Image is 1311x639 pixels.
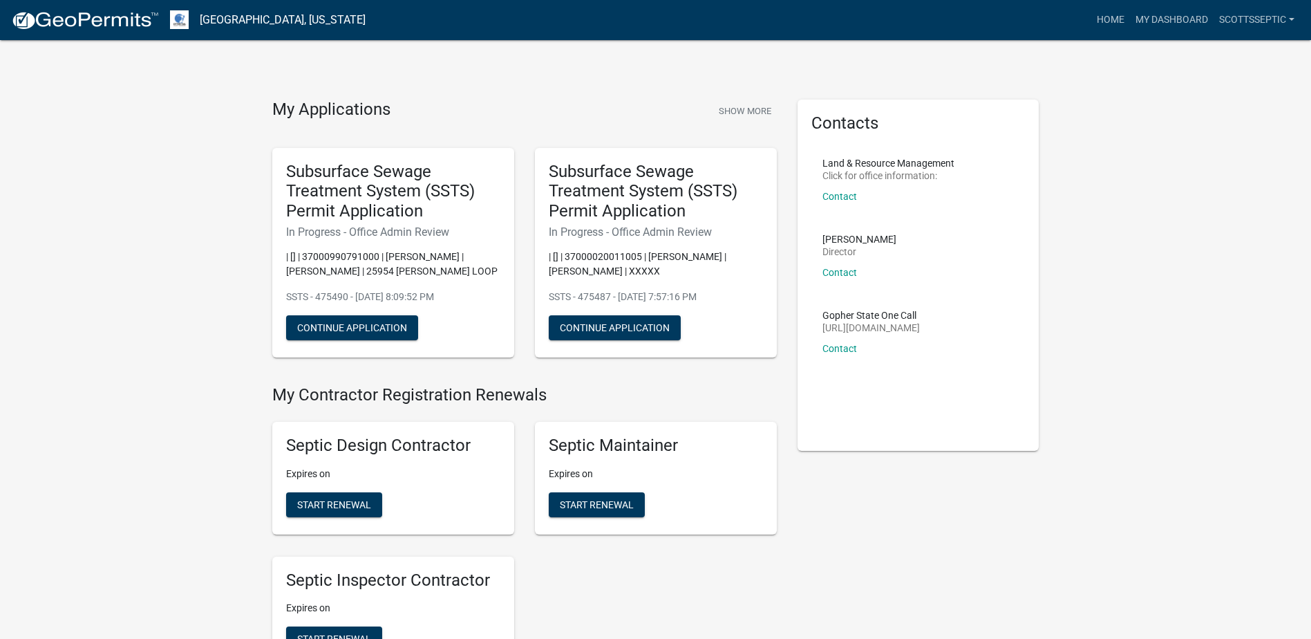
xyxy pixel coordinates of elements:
img: Otter Tail County, Minnesota [170,10,189,29]
p: Click for office information: [822,171,954,180]
button: Show More [713,100,777,122]
h5: Septic Design Contractor [286,436,500,456]
p: [URL][DOMAIN_NAME] [822,323,920,333]
h5: Septic Maintainer [549,436,763,456]
h6: In Progress - Office Admin Review [549,225,763,239]
button: Continue Application [549,315,681,340]
span: Start Renewal [560,499,634,510]
h5: Contacts [811,113,1026,133]
p: SSTS - 475490 - [DATE] 8:09:52 PM [286,290,500,304]
p: [PERSON_NAME] [822,234,896,244]
a: Home [1091,7,1130,33]
button: Start Renewal [549,492,645,517]
h5: Subsurface Sewage Treatment System (SSTS) Permit Application [549,162,763,221]
a: scottsseptic [1214,7,1300,33]
h5: Septic Inspector Contractor [286,571,500,591]
a: Contact [822,343,857,354]
h5: Subsurface Sewage Treatment System (SSTS) Permit Application [286,162,500,221]
p: Director [822,247,896,257]
h4: My Applications [272,100,390,120]
p: Expires on [549,467,763,481]
h4: My Contractor Registration Renewals [272,385,777,405]
button: Start Renewal [286,492,382,517]
p: SSTS - 475487 - [DATE] 7:57:16 PM [549,290,763,304]
span: Start Renewal [297,499,371,510]
button: Continue Application [286,315,418,340]
p: Land & Resource Management [822,158,954,168]
h6: In Progress - Office Admin Review [286,225,500,239]
a: Contact [822,191,857,202]
p: | [] | 37000990791000 | [PERSON_NAME] | [PERSON_NAME] | 25954 [PERSON_NAME] LOOP [286,250,500,279]
a: Contact [822,267,857,278]
p: | [] | 37000020011005 | [PERSON_NAME] | [PERSON_NAME] | XXXXX [549,250,763,279]
a: My Dashboard [1130,7,1214,33]
p: Gopher State One Call [822,311,920,320]
p: Expires on [286,601,500,615]
a: [GEOGRAPHIC_DATA], [US_STATE] [200,8,366,32]
p: Expires on [286,467,500,481]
